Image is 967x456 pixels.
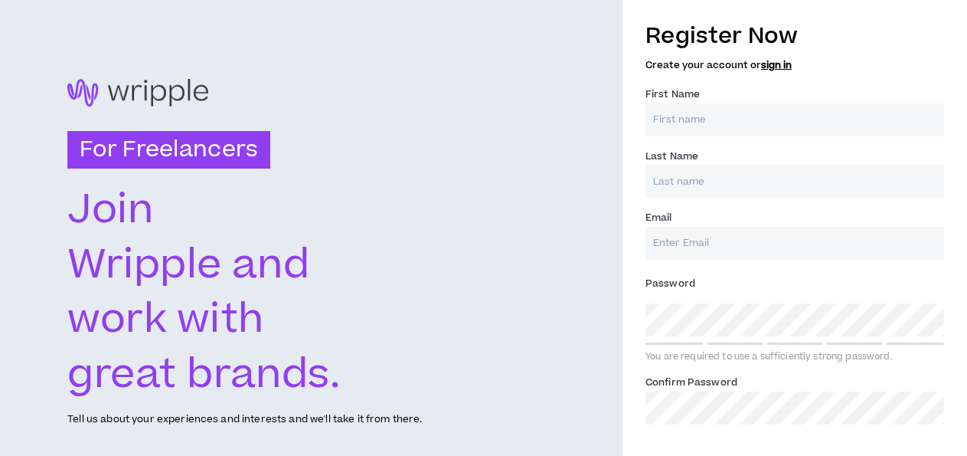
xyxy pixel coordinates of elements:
[645,20,944,52] h3: Register Now
[67,237,310,294] text: Wripple and
[645,103,944,136] input: First name
[761,58,792,72] a: sign in
[645,60,944,71] h5: Create your account or
[645,165,944,198] input: Last name
[645,82,700,107] label: First Name
[645,351,944,363] div: You are required to use a sufficiently strong password.
[645,205,672,230] label: Email
[67,412,422,427] p: Tell us about your experiences and interests and we'll take it from there.
[645,370,737,395] label: Confirm Password
[67,182,153,238] text: Join
[67,346,341,403] text: great brands.
[67,291,266,348] text: work with
[645,144,698,169] label: Last Name
[67,131,270,169] h3: For Freelancers
[645,227,944,260] input: Enter Email
[645,277,695,290] span: Password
